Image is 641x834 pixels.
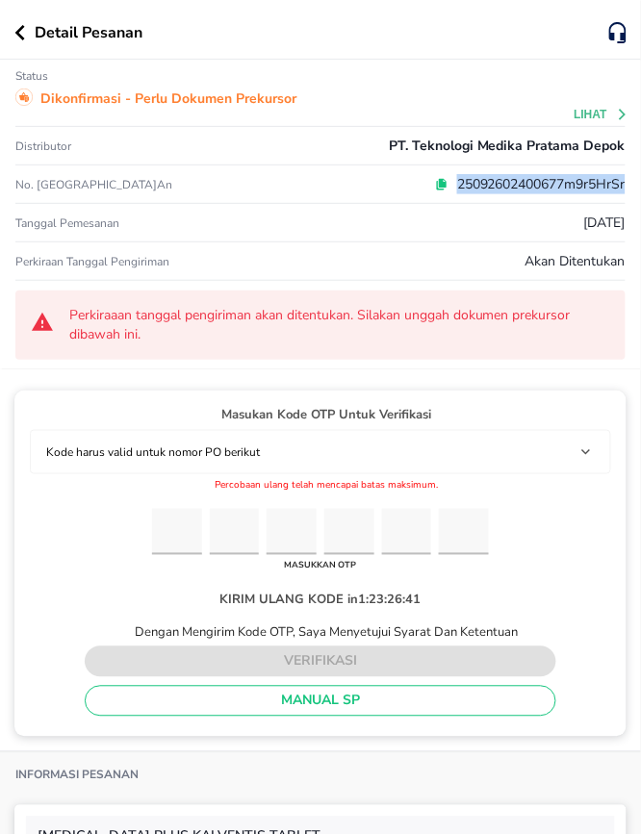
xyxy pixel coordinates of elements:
[324,509,374,556] input: Please enter OTP character 4
[15,215,119,231] p: Tanggal pemesanan
[389,136,626,156] p: PT. Teknologi Medika Pratama Depok
[15,177,218,192] p: No. [GEOGRAPHIC_DATA]an
[280,555,362,576] div: MASUKKAN OTP
[205,576,437,624] div: KIRIM ULANG KODE in1:23:26:41
[526,251,626,271] p: Akan ditentukan
[152,509,202,556] input: Please enter OTP character 1
[449,174,626,194] p: 25092602400677m9r5HrSr
[46,443,260,461] p: Kode harus valid untuk nomor PO berikut
[30,479,611,493] p: Percobaan ulang telah mencapai batas maksimum.
[38,439,603,466] div: Kode harus valid untuk nomor PO berikut
[382,509,432,556] input: Please enter OTP character 5
[15,768,139,783] p: Informasi Pesanan
[15,139,71,154] p: Distributor
[15,68,48,84] p: Status
[15,254,169,269] p: Perkiraan Tanggal Pengiriman
[210,509,260,556] input: Please enter OTP character 2
[40,88,296,109] p: Dikonfirmasi - Perlu Dokumen Prekursor
[69,306,610,344] span: Perkiraaan tanggal pengiriman akan ditentukan. Silakan unggah dokumen prekursor dibawah ini.
[101,690,539,714] span: MANUAL SP
[584,213,626,233] p: [DATE]
[267,509,317,556] input: Please enter OTP character 3
[35,21,142,44] p: Detail Pesanan
[30,406,611,425] p: Masukan Kode OTP Untuk Verifikasi
[85,686,555,717] button: MANUAL SP
[439,509,489,556] input: Please enter OTP character 6
[123,624,519,642] div: Dengan Mengirim Kode OTP, Saya Menyetujui Syarat Dan Ketentuan
[575,108,629,121] button: Lihat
